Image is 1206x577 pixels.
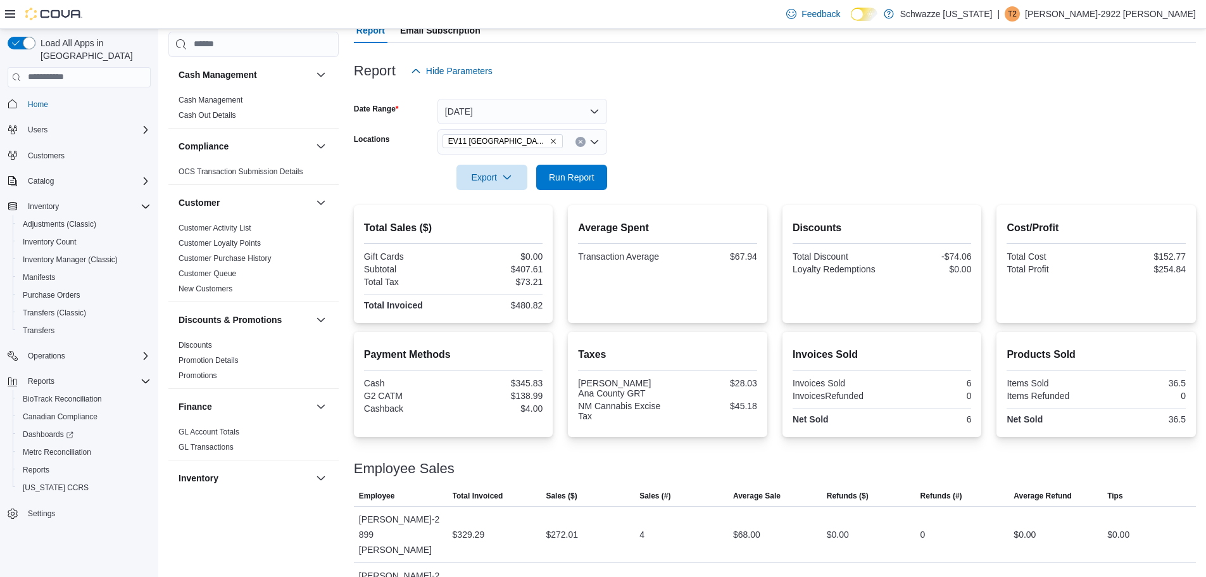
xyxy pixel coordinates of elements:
button: Catalog [23,174,59,189]
button: Catalog [3,172,156,190]
h2: Invoices Sold [793,347,972,362]
span: GL Transactions [179,442,234,452]
button: Settings [3,504,156,523]
button: Transfers (Classic) [13,304,156,322]
button: BioTrack Reconciliation [13,390,156,408]
div: $28.03 [670,378,757,388]
a: Customer Activity List [179,224,251,232]
div: $4.00 [456,403,543,414]
span: Metrc Reconciliation [23,447,91,457]
span: Users [23,122,151,137]
span: Manifests [23,272,55,282]
div: $480.82 [456,300,543,310]
div: $0.00 [456,251,543,262]
div: InvoicesRefunded [793,391,879,401]
span: Transfers [23,326,54,336]
a: Purchase Orders [18,288,85,303]
h3: Employee Sales [354,461,455,476]
a: Reports [18,462,54,478]
button: Reports [13,461,156,479]
span: Purchase Orders [23,290,80,300]
div: Invoices Sold [793,378,879,388]
a: BioTrack Reconciliation [18,391,107,407]
span: Cash Management [179,95,242,105]
button: Discounts & Promotions [313,312,329,327]
span: Employee [359,491,395,501]
button: Remove EV11 Las Cruces South Valley from selection in this group [550,137,557,145]
div: Transaction Average [578,251,665,262]
div: Finance [168,424,339,460]
div: NM Cannabis Excise Tax [578,401,665,421]
a: Promotions [179,371,217,380]
label: Date Range [354,104,399,114]
button: Cash Management [313,67,329,82]
div: 0 [884,391,971,401]
a: New Customers [179,284,232,293]
span: Promotions [179,371,217,381]
div: Total Discount [793,251,879,262]
h3: Compliance [179,140,229,153]
h2: Cost/Profit [1007,220,1186,236]
a: Discounts [179,341,212,350]
a: Adjustments (Classic) [18,217,101,232]
span: Operations [28,351,65,361]
button: Home [3,95,156,113]
p: Schwazze [US_STATE] [900,6,993,22]
div: Total Tax [364,277,451,287]
h2: Products Sold [1007,347,1186,362]
span: Settings [23,505,151,521]
button: Canadian Compliance [13,408,156,426]
h2: Payment Methods [364,347,543,362]
div: Turner-2922 Ashby [1005,6,1020,22]
div: $152.77 [1099,251,1186,262]
span: Feedback [801,8,840,20]
span: New Customers [179,284,232,294]
span: Canadian Compliance [23,412,97,422]
span: Reports [23,374,151,389]
span: Transfers [18,323,151,338]
span: Customer Loyalty Points [179,238,261,248]
span: Customers [23,148,151,163]
div: $0.00 [884,264,971,274]
span: [US_STATE] CCRS [23,483,89,493]
span: GL Account Totals [179,427,239,437]
span: Average Refund [1014,491,1072,501]
button: Manifests [13,269,156,286]
h2: Average Spent [578,220,757,236]
button: Clear input [575,137,586,147]
button: Inventory [23,199,64,214]
span: Home [23,96,151,112]
button: Users [3,121,156,139]
div: Customer [168,220,339,301]
button: Purchase Orders [13,286,156,304]
div: 0 [920,527,926,542]
div: Cash [364,378,451,388]
a: Promotion Details [179,356,239,365]
strong: Net Sold [1007,414,1043,424]
span: Transfers (Classic) [23,308,86,318]
span: EV11 Las Cruces South Valley [443,134,563,148]
button: Reports [3,372,156,390]
div: -$74.06 [884,251,971,262]
div: 36.5 [1099,414,1186,424]
div: Items Sold [1007,378,1093,388]
h2: Total Sales ($) [364,220,543,236]
button: Customer [179,196,311,209]
a: OCS Transaction Submission Details [179,167,303,176]
a: Customers [23,148,70,163]
a: Cash Out Details [179,111,236,120]
h3: Finance [179,400,212,413]
div: $68.00 [733,527,760,542]
button: Operations [23,348,70,364]
span: Catalog [28,176,54,186]
span: Hide Parameters [426,65,493,77]
a: Home [23,97,53,112]
span: Dark Mode [851,21,851,22]
button: Open list of options [589,137,600,147]
div: $329.29 [453,527,485,542]
a: Dashboards [18,427,79,442]
h3: Report [354,63,396,79]
button: [DATE] [437,99,607,124]
div: [PERSON_NAME]-2899 [PERSON_NAME] [354,507,448,562]
button: Inventory Count [13,233,156,251]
